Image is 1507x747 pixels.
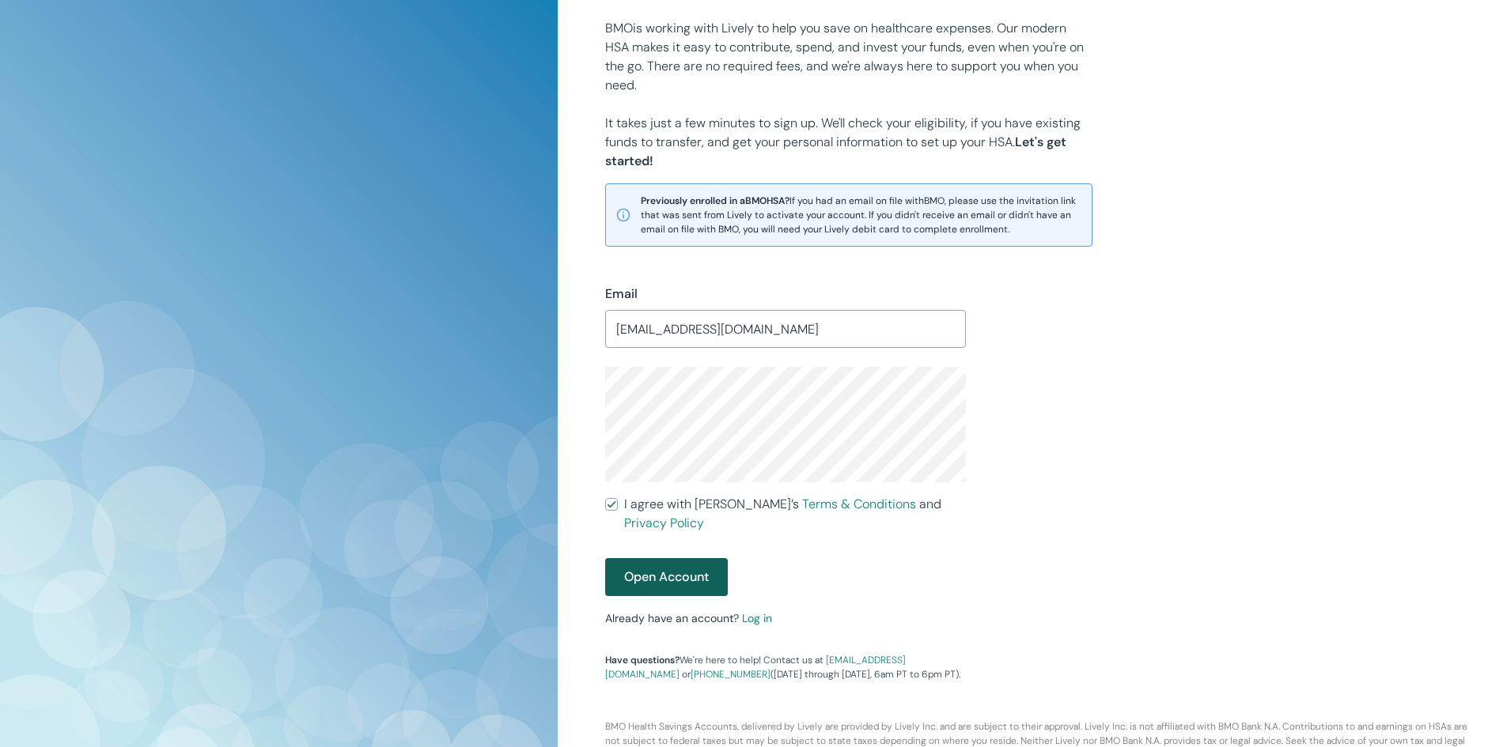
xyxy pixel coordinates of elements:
[624,495,966,533] span: I agree with [PERSON_NAME]’s and
[802,496,916,512] a: Terms & Conditions
[742,611,772,625] a: Log in
[641,194,1082,236] span: If you had an email on file with BMO , please use the invitation link that was sent from Lively t...
[605,653,966,681] p: We're here to help! Contact us at or ([DATE] through [DATE], 6am PT to 6pm PT).
[641,194,789,207] strong: Previously enrolled in a BMO HSA?
[624,515,704,531] a: Privacy Policy
[605,114,1092,171] p: It takes just a few minutes to sign up. We'll check your eligibility, if you have existing funds ...
[605,611,772,625] small: Already have an account?
[605,285,638,304] label: Email
[605,654,680,666] strong: Have questions?
[605,558,728,596] button: Open Account
[605,19,1092,95] p: BMO is working with Lively to help you save on healthcare expenses. Our modern HSA makes it easy ...
[691,668,771,681] a: [PHONE_NUMBER]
